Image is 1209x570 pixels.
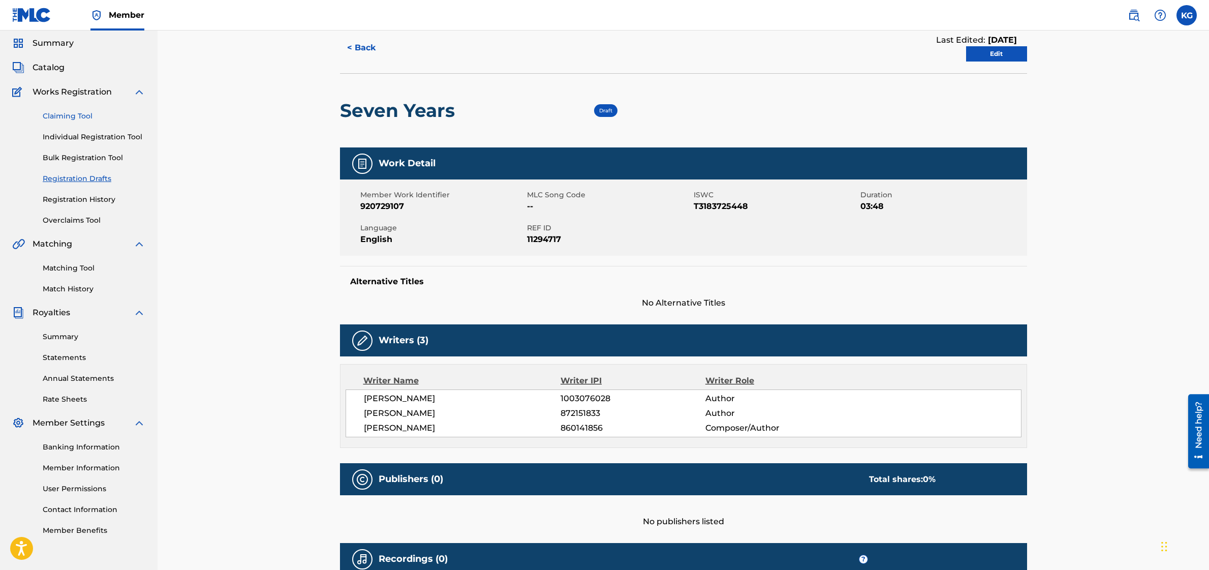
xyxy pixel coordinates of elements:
a: Banking Information [43,442,145,453]
img: expand [133,86,145,98]
span: Catalog [33,62,65,74]
a: Member Information [43,463,145,473]
img: Royalties [12,307,24,319]
img: help [1154,9,1166,21]
div: Drag [1161,531,1167,562]
div: Writer Name [363,375,561,387]
span: MLC Song Code [527,190,691,200]
span: Composer/Author [705,422,837,434]
iframe: Chat Widget [1158,521,1209,570]
span: ? [859,555,867,563]
span: Draft [599,107,612,114]
a: Public Search [1124,5,1144,25]
h5: Publishers (0) [379,473,443,485]
span: Author [705,393,837,405]
img: Publishers [356,473,368,486]
span: Works Registration [33,86,112,98]
img: Recordings [356,553,368,565]
div: Total shares: [869,473,936,486]
img: Catalog [12,62,24,74]
img: Matching [12,238,25,250]
a: Summary [43,332,145,342]
img: Top Rightsholder [90,9,103,21]
span: T3183725448 [694,200,858,213]
div: Writer Role [705,375,837,387]
img: Work Detail [356,158,368,170]
div: Last Edited: [936,34,1017,46]
a: Edit [966,46,1027,62]
a: SummarySummary [12,37,74,49]
img: expand [133,417,145,429]
span: 872151833 [561,407,705,419]
h5: Alternative Titles [350,277,1017,287]
span: [PERSON_NAME] [364,422,561,434]
span: Member Work Identifier [360,190,524,200]
a: Bulk Registration Tool [43,153,145,163]
div: Help [1150,5,1170,25]
span: 11294717 [527,233,691,246]
span: Summary [33,37,74,49]
span: 1003076028 [561,393,705,405]
a: Rate Sheets [43,394,145,405]
img: Member Settings [12,417,24,429]
span: Author [705,407,837,419]
a: Annual Statements [43,373,145,384]
h5: Work Detail [379,158,436,169]
span: Royalties [33,307,70,319]
a: CatalogCatalog [12,62,65,74]
span: No Alternative Titles [340,297,1027,309]
a: Individual Registration Tool [43,132,145,142]
a: Overclaims Tool [43,215,145,226]
span: English [360,233,524,246]
span: 860141856 [561,422,705,434]
span: 03:48 [860,200,1025,213]
a: Contact Information [43,504,145,515]
h5: Writers (3) [379,335,428,346]
button: < Back [340,35,401,61]
a: Registration History [43,194,145,205]
span: [PERSON_NAME] [364,407,561,419]
a: Registration Drafts [43,173,145,184]
a: Claiming Tool [43,111,145,122]
img: expand [133,238,145,250]
img: Writers [356,335,368,347]
img: MLC Logo [12,8,51,22]
span: Duration [860,190,1025,200]
a: Match History [43,284,145,294]
div: User Menu [1176,5,1197,25]
span: REF ID [527,223,691,233]
span: Matching [33,238,72,250]
a: User Permissions [43,484,145,494]
h5: Recordings (0) [379,553,448,565]
span: ISWC [694,190,858,200]
span: [DATE] [985,35,1017,45]
a: Matching Tool [43,263,145,274]
img: Summary [12,37,24,49]
span: Member [109,9,144,21]
h2: Seven Years [340,99,460,122]
img: search [1128,9,1140,21]
span: 0 % [923,474,936,484]
a: Statements [43,352,145,363]
span: 920729107 [360,200,524,213]
img: expand [133,307,145,319]
div: No publishers listed [340,495,1027,528]
iframe: Resource Center [1181,390,1209,472]
div: Writer IPI [561,375,705,387]
img: Works Registration [12,86,25,98]
span: -- [527,200,691,213]
span: [PERSON_NAME] [364,393,561,405]
a: Member Benefits [43,525,145,536]
span: Member Settings [33,417,105,429]
span: Language [360,223,524,233]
